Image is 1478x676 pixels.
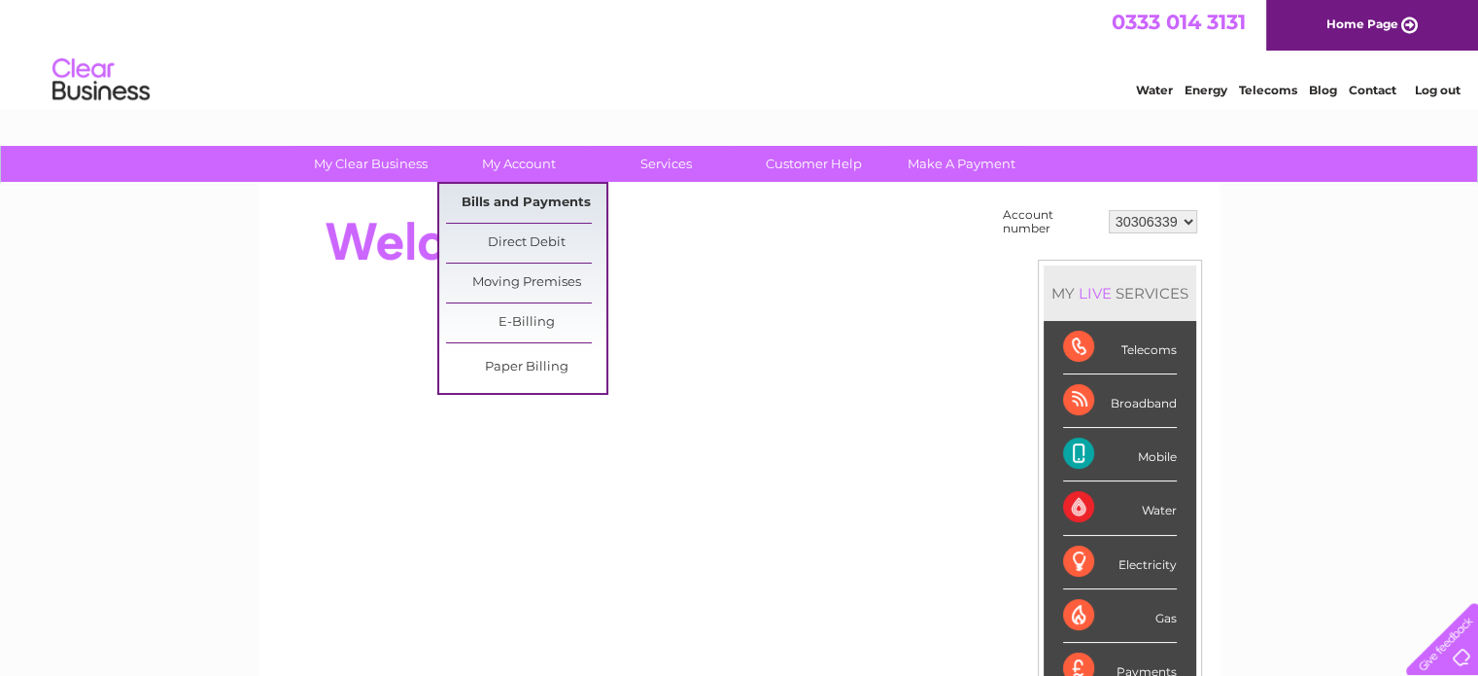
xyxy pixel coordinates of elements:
div: Telecoms [1063,321,1177,374]
div: Broadband [1063,374,1177,428]
a: My Account [438,146,599,182]
a: Customer Help [734,146,894,182]
img: logo.png [52,51,151,110]
div: LIVE [1075,284,1116,302]
a: Make A Payment [881,146,1042,182]
div: MY SERVICES [1044,266,1196,321]
td: Account number [998,203,1104,240]
div: Clear Business is a trading name of Verastar Limited (registered in [GEOGRAPHIC_DATA] No. 3667643... [281,11,1199,94]
a: Services [586,146,746,182]
a: My Clear Business [291,146,451,182]
a: Bills and Payments [446,184,606,223]
a: Blog [1309,83,1337,97]
div: Gas [1063,589,1177,643]
div: Water [1063,481,1177,535]
div: Mobile [1063,428,1177,481]
a: 0333 014 3131 [1112,10,1246,34]
a: E-Billing [446,303,606,342]
a: Paper Billing [446,348,606,387]
a: Energy [1185,83,1227,97]
a: Water [1136,83,1173,97]
div: Electricity [1063,536,1177,589]
a: Telecoms [1239,83,1297,97]
a: Log out [1414,83,1460,97]
a: Moving Premises [446,264,606,302]
a: Contact [1349,83,1396,97]
a: Direct Debit [446,224,606,263]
